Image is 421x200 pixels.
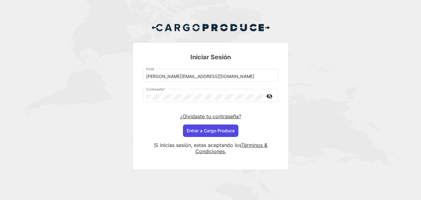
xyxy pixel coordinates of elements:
a: ¿Olvidaste tu contraseña? [180,113,241,120]
span: Si inicias sesión, estas aceptando los [154,142,241,148]
h3: Iniciar Sesión [143,53,278,61]
img: Cargo Produce Logo [151,20,270,35]
mat-icon: visibility_off [266,92,273,100]
a: Términos & Condiciones. [195,142,267,154]
iframe: Intercom live chat [400,179,415,194]
button: Entrar a Cargo Produce [183,124,238,137]
input: Email [146,74,275,79]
